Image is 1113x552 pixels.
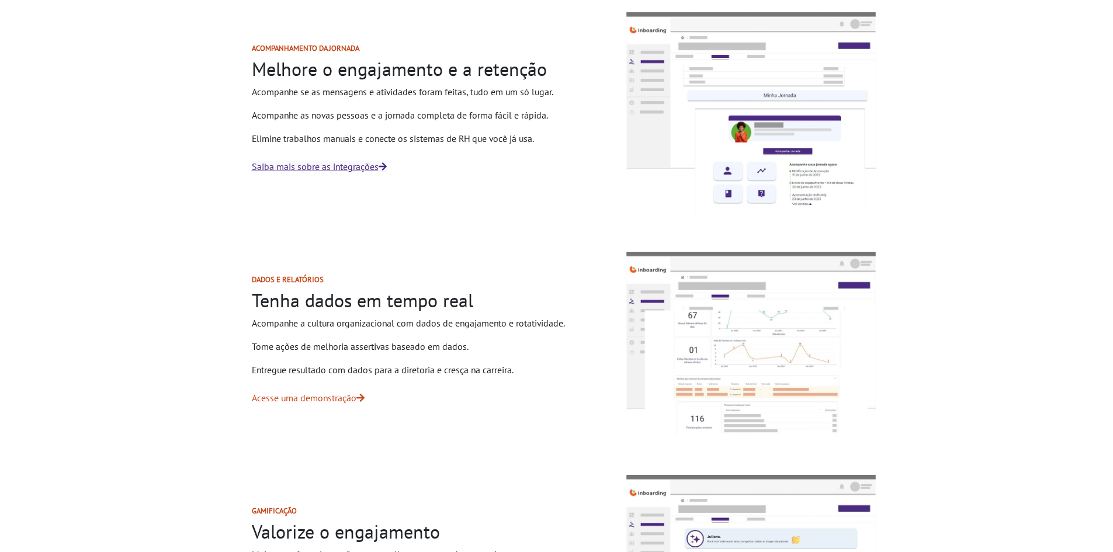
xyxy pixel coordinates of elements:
p: Entregue resultado com dados para a diretoria e cresça na carreira. [252,363,584,377]
p: Elimine trabalhos manuais e conecte os sistemas de RH que você já usa. [252,131,584,145]
h2: Melhore o engajamento e a retenção [252,58,584,80]
img: Imagem da solução da Inbaording monstrando como acompanhar as mensagens e etapas de uma jornada. [621,8,881,220]
h2: Dados e relatórios [252,275,584,284]
p: Acompanhe se as mensagens e atividades foram feitas, tudo em um só lugar. [252,85,584,99]
p: Acompanhe a cultura organizacional com dados de engajamento e rotatividade. [252,316,584,330]
a: Acesse uma demonstração [252,392,365,404]
h2: Valorize o engajamento [252,520,584,543]
img: Imagem da solução da Inbaording monstrando dashboard com dados de people analytics. [621,247,881,442]
input: Acessar Agora [77,48,231,70]
p: Tome ações de melhoria assertivas baseado em dados. [252,339,584,353]
h2: Tenha dados em tempo real [252,289,584,311]
a: Saiba mais sobre as integrações [252,161,387,172]
h2: Acompanhamento da jornada [252,44,584,53]
p: Acompanhe as novas pessoas e a jornada completa de forma fácil e rápida. [252,108,584,122]
h2: Gamificação [252,506,584,515]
